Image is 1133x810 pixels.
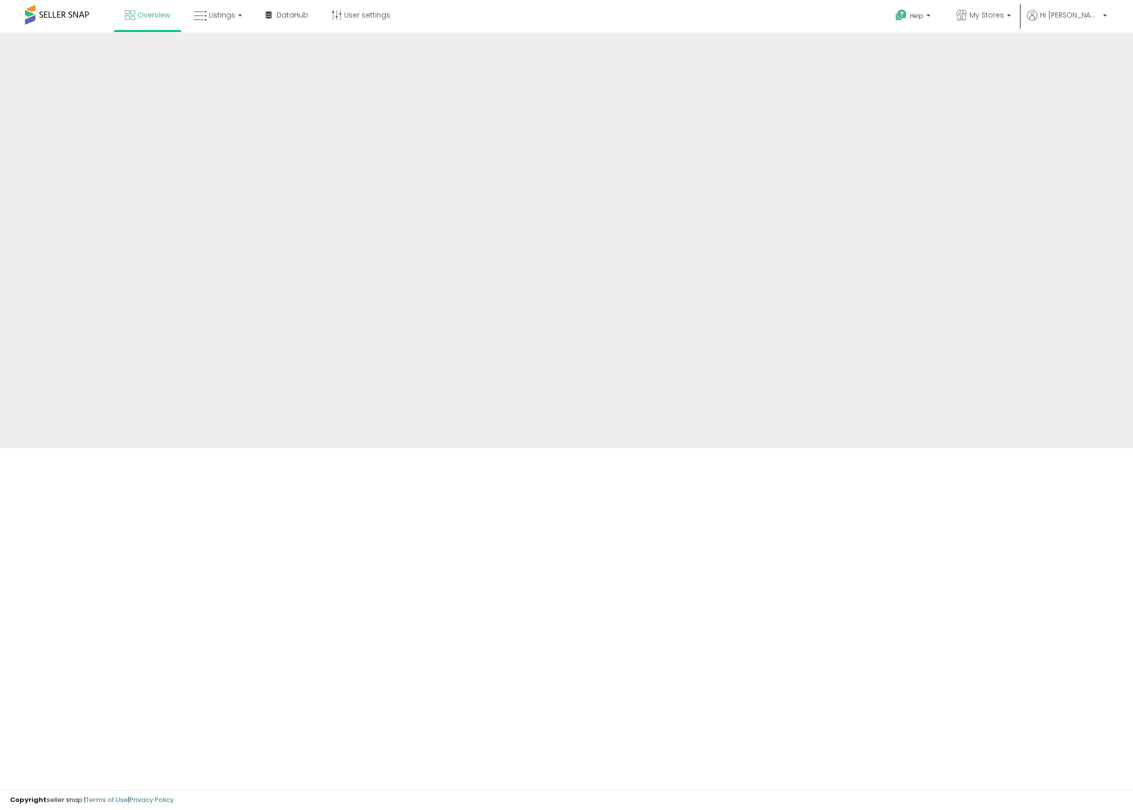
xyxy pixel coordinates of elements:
a: Help [887,2,940,33]
span: Listings [209,10,235,20]
span: Help [910,12,923,20]
span: My Stores [969,10,1004,20]
span: Overview [138,10,170,20]
a: Hi [PERSON_NAME] [1027,10,1107,33]
i: Get Help [895,9,907,22]
span: Hi [PERSON_NAME] [1040,10,1100,20]
span: DataHub [277,10,308,20]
